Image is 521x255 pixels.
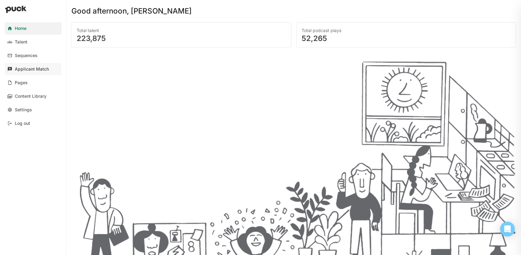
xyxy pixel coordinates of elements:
a: Home [5,22,62,35]
a: Sequences [5,49,62,62]
div: Open Intercom Messenger [500,222,515,236]
a: Settings [5,104,62,116]
a: Applicant Match [5,63,62,75]
div: Pages [15,80,28,85]
a: Pages [5,76,62,89]
div: Good afternoon, [PERSON_NAME] [71,7,192,15]
div: 52,265 [302,35,511,42]
div: Content Library [15,94,46,99]
div: Talent [15,39,27,45]
div: Home [15,26,26,31]
div: Applicant Match [15,67,49,72]
div: 223,875 [77,35,286,42]
a: Talent [5,36,62,48]
div: Sequences [15,53,38,58]
a: Content Library [5,90,62,102]
div: Log out [15,121,30,126]
div: Total podcast plays [302,27,511,34]
div: Total talent [77,27,286,34]
div: Settings [15,107,32,113]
